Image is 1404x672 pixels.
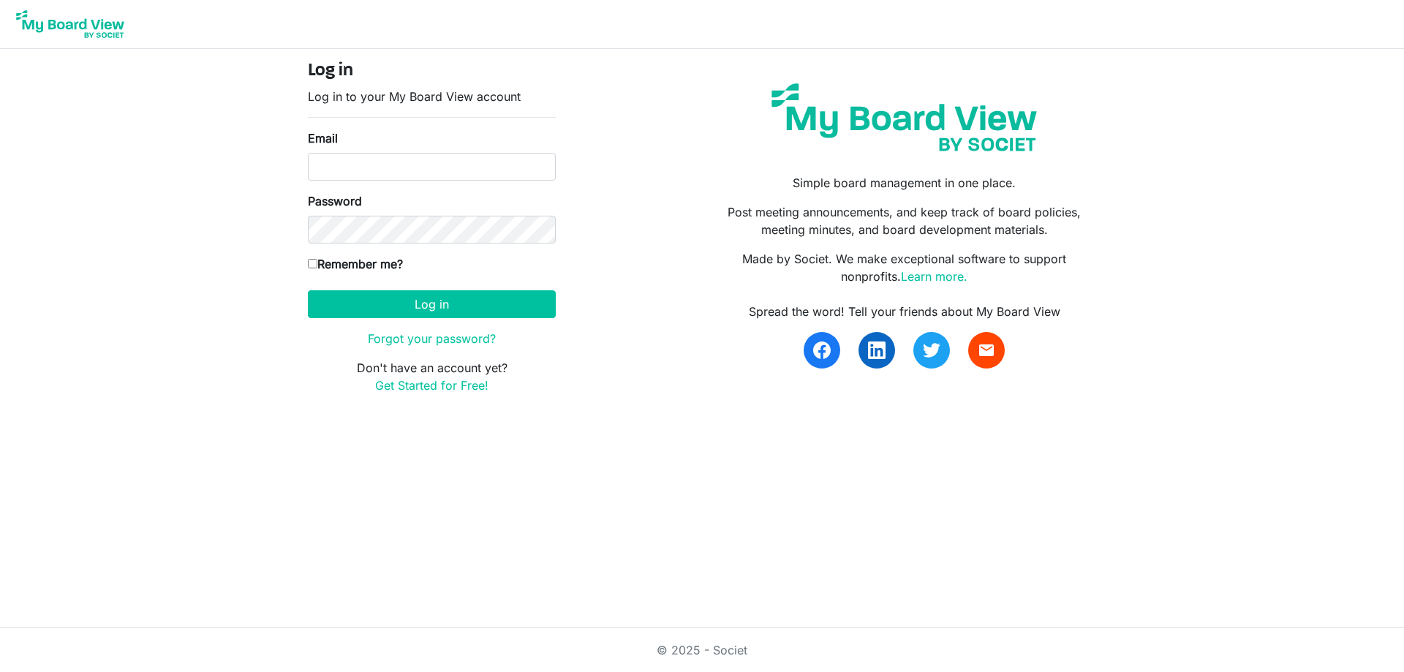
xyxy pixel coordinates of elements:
[868,341,886,359] img: linkedin.svg
[760,72,1048,162] img: my-board-view-societ.svg
[713,250,1096,285] p: Made by Societ. We make exceptional software to support nonprofits.
[713,203,1096,238] p: Post meeting announcements, and keep track of board policies, meeting minutes, and board developm...
[308,259,317,268] input: Remember me?
[308,255,403,273] label: Remember me?
[308,61,556,82] h4: Log in
[978,341,995,359] span: email
[368,331,496,346] a: Forgot your password?
[308,359,556,394] p: Don't have an account yet?
[713,174,1096,192] p: Simple board management in one place.
[308,290,556,318] button: Log in
[901,269,967,284] a: Learn more.
[12,6,129,42] img: My Board View Logo
[308,192,362,210] label: Password
[968,332,1005,369] a: email
[923,341,940,359] img: twitter.svg
[813,341,831,359] img: facebook.svg
[308,88,556,105] p: Log in to your My Board View account
[713,303,1096,320] div: Spread the word! Tell your friends about My Board View
[657,643,747,657] a: © 2025 - Societ
[375,378,488,393] a: Get Started for Free!
[308,129,338,147] label: Email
